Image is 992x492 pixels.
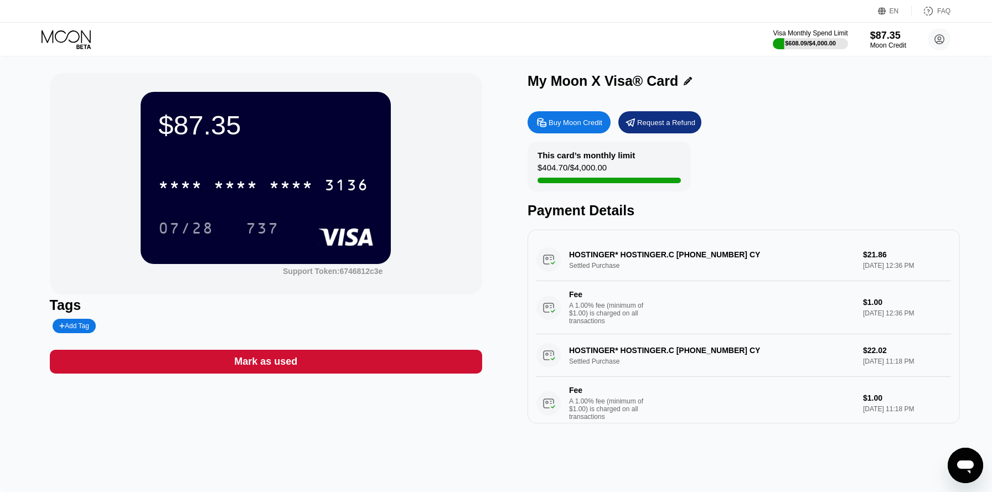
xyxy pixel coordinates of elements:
[863,298,951,307] div: $1.00
[870,42,906,49] div: Moon Credit
[569,302,652,325] div: A 1.00% fee (minimum of $1.00) is charged on all transactions
[863,393,951,402] div: $1.00
[53,319,96,333] div: Add Tag
[785,40,836,46] div: $608.09 / $4,000.00
[870,30,906,49] div: $87.35Moon Credit
[50,297,482,313] div: Tags
[528,73,678,89] div: My Moon X Visa® Card
[863,405,951,413] div: [DATE] 11:18 PM
[324,178,369,195] div: 3136
[773,29,848,49] div: Visa Monthly Spend Limit$608.09/$4,000.00
[870,30,906,42] div: $87.35
[283,267,383,276] div: Support Token:6746812c3e
[937,7,950,15] div: FAQ
[569,386,647,395] div: Fee
[863,309,951,317] div: [DATE] 12:36 PM
[246,221,279,239] div: 737
[538,163,607,178] div: $404.70 / $4,000.00
[150,214,222,242] div: 07/28
[569,290,647,299] div: Fee
[536,377,951,430] div: FeeA 1.00% fee (minimum of $1.00) is charged on all transactions$1.00[DATE] 11:18 PM
[536,281,951,334] div: FeeA 1.00% fee (minimum of $1.00) is charged on all transactions$1.00[DATE] 12:36 PM
[283,267,383,276] div: Support Token: 6746812c3e
[549,118,602,127] div: Buy Moon Credit
[637,118,695,127] div: Request a Refund
[912,6,950,17] div: FAQ
[773,29,848,37] div: Visa Monthly Spend Limit
[234,355,297,368] div: Mark as used
[569,397,652,421] div: A 1.00% fee (minimum of $1.00) is charged on all transactions
[878,6,912,17] div: EN
[158,110,373,141] div: $87.35
[158,221,214,239] div: 07/28
[528,203,960,219] div: Payment Details
[59,322,89,330] div: Add Tag
[50,350,482,374] div: Mark as used
[528,111,611,133] div: Buy Moon Credit
[890,7,899,15] div: EN
[237,214,287,242] div: 737
[948,448,983,483] iframe: Mesajlaşma penceresini başlatma düğmesi
[618,111,701,133] div: Request a Refund
[538,151,635,160] div: This card’s monthly limit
